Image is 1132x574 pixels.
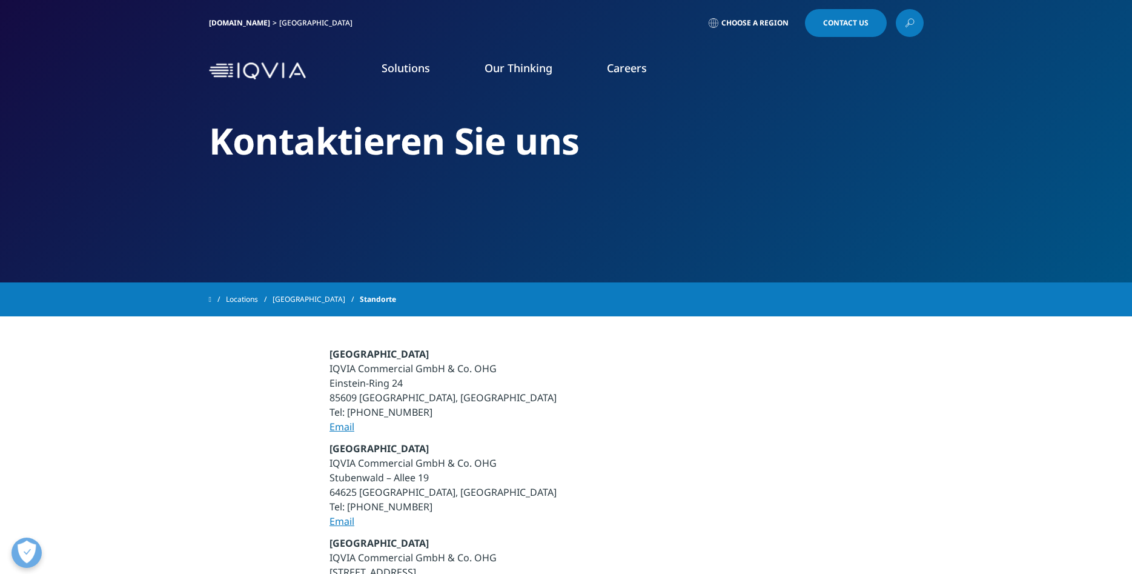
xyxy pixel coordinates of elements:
[329,420,354,433] a: Email
[329,347,803,441] p: Tel: [PHONE_NUMBER]
[209,118,924,164] h2: Kontaktieren Sie uns
[360,289,396,310] span: Standorte
[329,515,354,528] a: Email
[329,347,429,361] strong: [GEOGRAPHIC_DATA]
[329,536,429,550] strong: [GEOGRAPHIC_DATA]
[329,456,557,513] span: IQVIA Commercial GmbH & Co. OHG Stubenwald – Allee 19 64625 [GEOGRAPHIC_DATA], [GEOGRAPHIC_DATA] ...
[209,18,270,28] a: [DOMAIN_NAME]
[329,362,557,404] span: IQVIA Commercial GmbH & Co. OHG Einstein-Ring 24 85609 [GEOGRAPHIC_DATA], [GEOGRAPHIC_DATA]
[12,538,42,568] button: Präferenzen öffnen
[805,9,887,37] a: Contact Us
[823,19,869,27] span: Contact Us
[485,61,552,75] a: Our Thinking
[273,289,360,310] a: [GEOGRAPHIC_DATA]
[279,18,357,28] div: [GEOGRAPHIC_DATA]
[329,442,429,455] strong: [GEOGRAPHIC_DATA]
[382,61,430,75] a: Solutions
[607,61,647,75] a: Careers
[226,289,273,310] a: Locations
[721,18,789,28] span: Choose a Region
[311,42,924,99] nav: Primary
